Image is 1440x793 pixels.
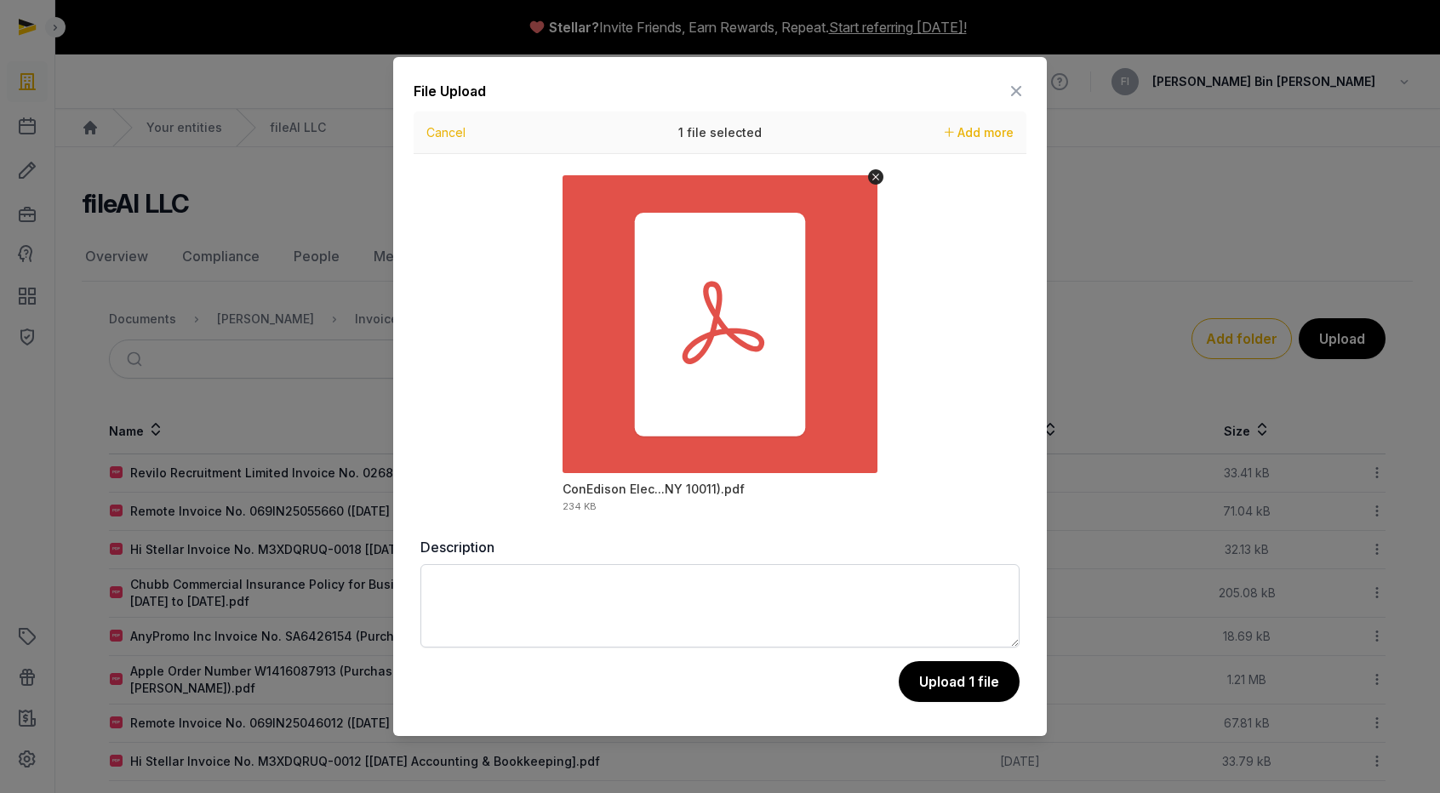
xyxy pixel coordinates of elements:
div: ConEdison Electricity bill from 15 Sep'25 to 9 Oct'25 (147 West 24th St 3 Floor NY 10011).pdf [563,481,745,498]
button: Remove file [868,169,883,185]
button: Cancel [421,121,471,145]
div: File Upload [414,81,486,101]
span: Add more [957,125,1014,140]
iframe: Chat Widget [1134,596,1440,793]
button: Upload 1 file [899,661,1020,702]
label: Description [420,537,1020,557]
div: Uppy Dashboard [414,111,1026,537]
div: 1 file selected [592,111,848,154]
div: 234 KB [563,502,597,511]
button: Add more files [938,121,1020,145]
